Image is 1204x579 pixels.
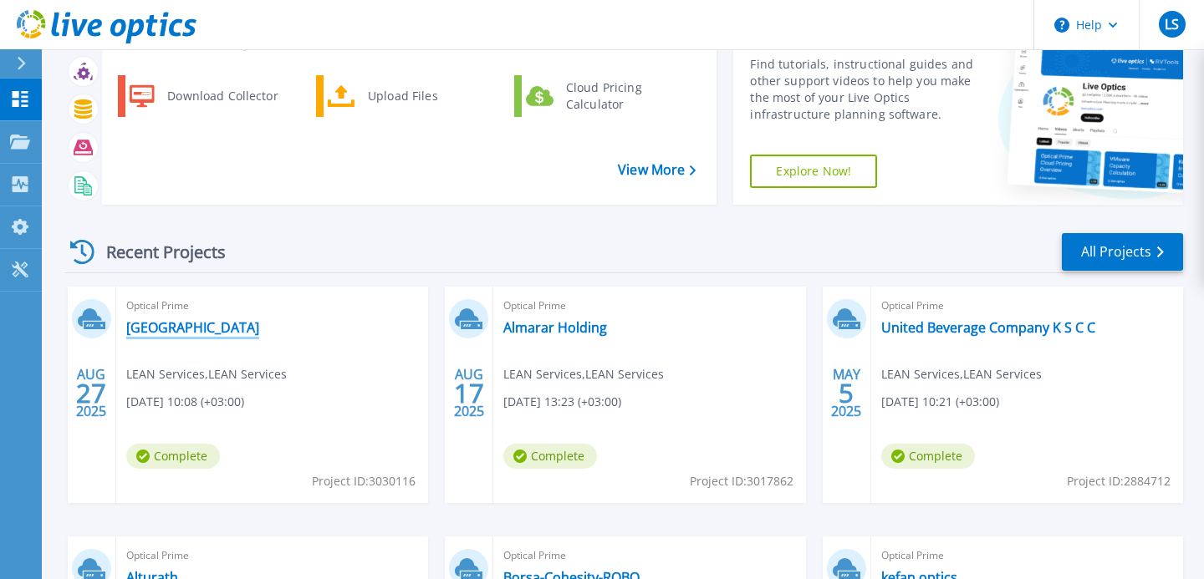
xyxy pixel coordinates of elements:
[503,444,597,469] span: Complete
[503,546,795,565] span: Optical Prime
[75,363,107,424] div: AUG 2025
[690,472,793,490] span: Project ID: 3017862
[503,297,795,315] span: Optical Prime
[453,363,485,424] div: AUG 2025
[316,75,487,117] a: Upload Files
[881,319,1095,336] a: United Beverage Company K S C C
[126,297,418,315] span: Optical Prime
[881,444,975,469] span: Complete
[64,231,248,272] div: Recent Projects
[126,546,418,565] span: Optical Prime
[839,386,854,400] span: 5
[126,444,220,469] span: Complete
[618,162,696,178] a: View More
[126,365,287,383] span: LEAN Services , LEAN Services
[126,319,259,336] a: [GEOGRAPHIC_DATA]
[750,155,877,188] a: Explore Now!
[881,393,999,411] span: [DATE] 10:21 (+03:00)
[830,363,862,424] div: MAY 2025
[159,79,285,113] div: Download Collector
[118,75,289,117] a: Download Collector
[126,393,244,411] span: [DATE] 10:08 (+03:00)
[1062,233,1183,271] a: All Projects
[503,319,607,336] a: Almarar Holding
[360,79,483,113] div: Upload Files
[503,393,621,411] span: [DATE] 13:23 (+03:00)
[881,546,1173,565] span: Optical Prime
[881,297,1173,315] span: Optical Prime
[503,365,664,383] span: LEAN Services , LEAN Services
[881,365,1042,383] span: LEAN Services , LEAN Services
[750,56,975,123] div: Find tutorials, instructional guides and other support videos to help you make the most of your L...
[558,79,681,113] div: Cloud Pricing Calculator
[1165,18,1179,31] span: LS
[76,386,106,400] span: 27
[312,472,416,490] span: Project ID: 3030116
[514,75,686,117] a: Cloud Pricing Calculator
[1067,472,1171,490] span: Project ID: 2884712
[454,386,484,400] span: 17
